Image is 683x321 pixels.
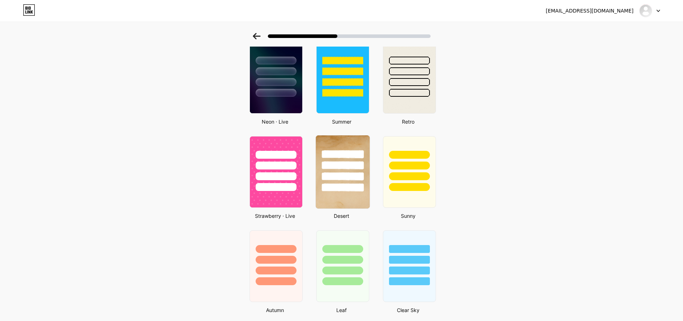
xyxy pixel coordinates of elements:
img: specialityvalve [639,4,653,18]
img: desert.jpg [316,135,369,209]
div: [EMAIL_ADDRESS][DOMAIN_NAME] [546,7,634,15]
div: Desert [314,212,369,220]
div: Retro [381,118,436,125]
div: Autumn [247,306,303,314]
div: Neon · Live [247,118,303,125]
div: Summer [314,118,369,125]
div: Strawberry · Live [247,212,303,220]
div: Sunny [381,212,436,220]
div: Clear Sky [381,306,436,314]
div: Leaf [314,306,369,314]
